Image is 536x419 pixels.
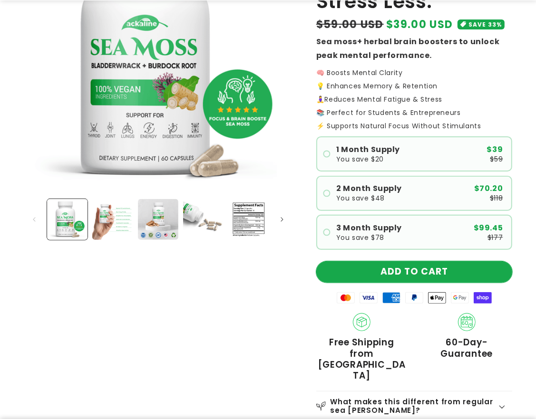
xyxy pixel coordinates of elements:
[336,185,402,192] span: 2 Month Supply
[316,123,512,129] p: ⚡ Supports Natural Focus Without Stimulants
[272,209,292,230] button: Slide right
[336,146,400,153] span: 1 Month Supply
[468,19,502,29] span: SAVE 33%
[183,199,224,239] button: Load image 4 in gallery view
[490,156,503,162] span: $59
[474,224,503,232] span: $99.45
[316,17,384,32] s: $59.00 USD
[316,69,512,116] p: 🧠 Boosts Mental Clarity 💡 Enhances Memory & Retention Reduces Mental Fatigue & Stress 📚 Perfect f...
[316,36,500,61] strong: Sea moss+ herbal brain boosters to unlock peak mental performance.
[336,195,385,201] span: You save $48
[386,17,453,32] span: $39.00 USD
[228,199,269,239] button: Load image 5 in gallery view
[138,199,178,239] button: Load image 3 in gallery view
[336,156,384,162] span: You save $20
[458,313,476,331] img: 60_day_Guarantee.png
[24,209,45,230] button: Slide left
[487,234,503,241] span: $177
[474,185,503,192] span: $70.20
[330,398,497,415] h2: What makes this different from regular sea [PERSON_NAME]?
[487,146,503,153] span: $39
[336,234,384,241] span: You save $78
[316,337,407,381] span: Free Shipping from [GEOGRAPHIC_DATA]
[92,199,133,239] button: Load image 2 in gallery view
[421,337,512,359] span: 60-Day-Guarantee
[316,95,325,104] strong: 🧘‍♀️
[336,224,402,232] span: 3 Month Supply
[353,313,371,331] img: Shipping.png
[316,261,512,283] button: ADD TO CART
[47,199,88,239] button: Load image 1 in gallery view
[490,195,503,201] span: $118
